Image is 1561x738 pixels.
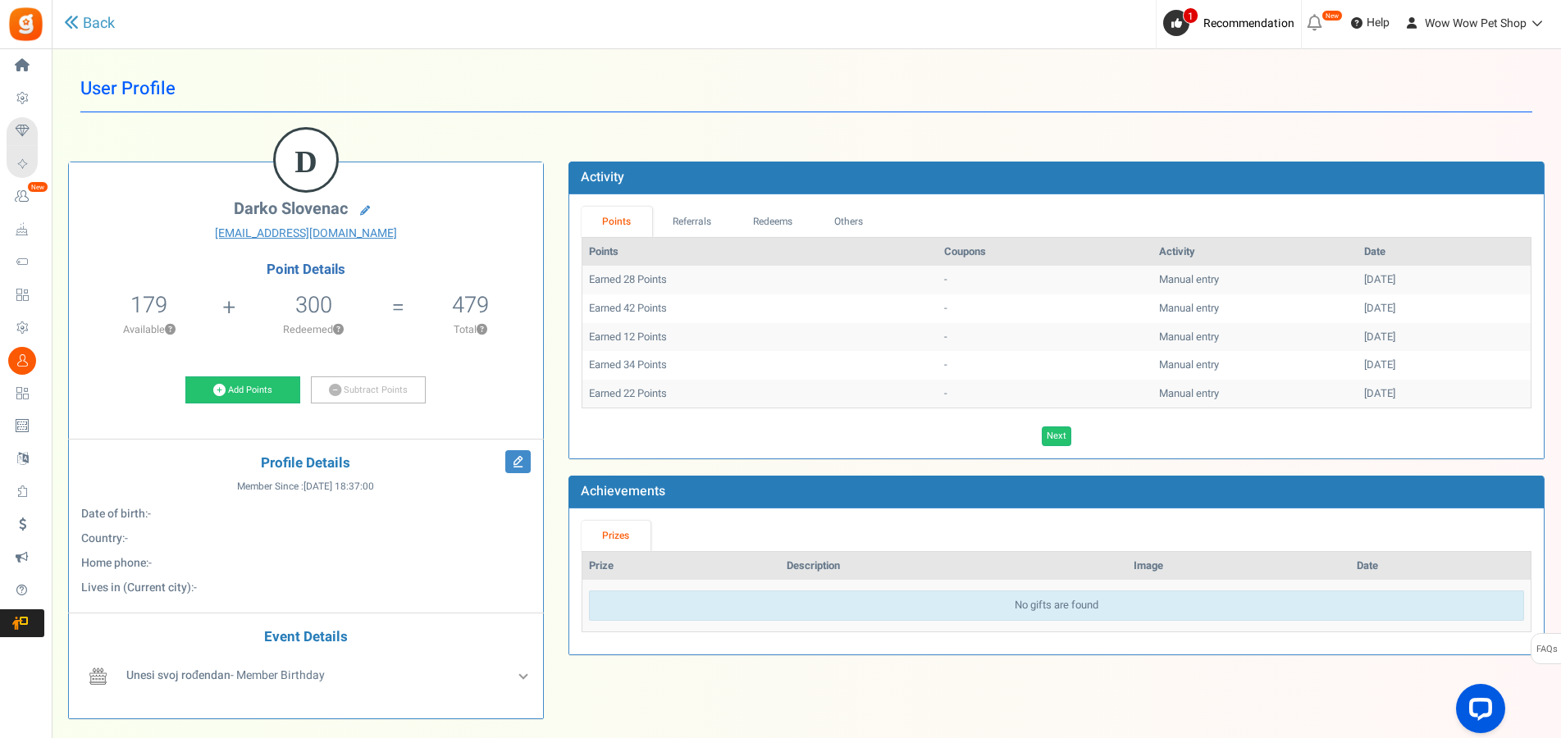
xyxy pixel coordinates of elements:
[589,590,1524,621] div: No gifts are found
[130,289,167,321] span: 179
[234,197,348,221] span: Darko Slovenac
[148,505,151,522] span: -
[1344,10,1396,36] a: Help
[69,262,543,277] h4: Point Details
[81,505,145,522] b: Date of birth
[81,580,531,596] p: :
[1159,329,1219,344] span: Manual entry
[80,66,1532,112] h1: User Profile
[477,325,487,335] button: ?
[81,555,531,572] p: :
[1159,300,1219,316] span: Manual entry
[452,293,489,317] h5: 479
[1127,552,1350,581] th: Image
[1159,357,1219,372] span: Manual entry
[938,323,1152,352] td: -
[582,294,938,323] td: Earned 42 Points
[1321,10,1343,21] em: New
[732,207,814,237] a: Redeems
[582,238,938,266] th: Points
[81,554,146,572] b: Home phone
[581,167,624,187] b: Activity
[652,207,733,237] a: Referrals
[1364,358,1524,373] div: [DATE]
[1536,634,1558,665] span: FAQs
[1425,15,1527,32] span: Wow Wow Pet Shop
[814,207,884,237] a: Others
[406,322,535,337] p: Total
[1159,385,1219,401] span: Manual entry
[304,480,374,494] span: [DATE] 18:37:00
[27,181,48,193] em: New
[1159,271,1219,287] span: Manual entry
[1364,386,1524,402] div: [DATE]
[81,579,191,596] b: Lives in (Current city)
[81,506,531,522] p: :
[126,667,325,684] span: - Member Birthday
[582,351,938,380] td: Earned 34 Points
[938,266,1152,294] td: -
[237,480,374,494] span: Member Since :
[1364,301,1524,317] div: [DATE]
[1358,238,1531,266] th: Date
[333,325,344,335] button: ?
[295,293,332,317] h5: 300
[581,481,665,501] b: Achievements
[81,530,122,547] b: Country
[1203,15,1294,32] span: Recommendation
[126,667,230,684] b: Unesi svoj rođendan
[582,521,650,551] a: Prizes
[7,183,44,211] a: New
[1364,330,1524,345] div: [DATE]
[582,323,938,352] td: Earned 12 Points
[582,207,652,237] a: Points
[1350,552,1531,581] th: Date
[7,6,44,43] img: Gratisfaction
[1042,426,1071,446] a: Next
[1163,10,1301,36] a: 1 Recommendation
[185,376,300,404] a: Add Points
[311,376,426,404] a: Subtract Points
[938,294,1152,323] td: -
[505,450,531,473] i: Edit Profile
[81,630,531,645] h4: Event Details
[81,531,531,547] p: :
[582,552,780,581] th: Prize
[1364,272,1524,288] div: [DATE]
[582,266,938,294] td: Earned 28 Points
[276,130,336,194] figcaption: D
[780,552,1128,581] th: Description
[938,238,1152,266] th: Coupons
[81,456,531,471] h4: Profile Details
[77,322,221,337] p: Available
[938,351,1152,380] td: -
[125,530,128,547] span: -
[148,554,152,572] span: -
[938,380,1152,408] td: -
[238,322,390,337] p: Redeemed
[582,380,938,408] td: Earned 22 Points
[165,325,176,335] button: ?
[1152,238,1358,266] th: Activity
[194,579,197,596] span: -
[1183,7,1198,24] span: 1
[1362,15,1390,31] span: Help
[81,225,531,242] a: [EMAIL_ADDRESS][DOMAIN_NAME]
